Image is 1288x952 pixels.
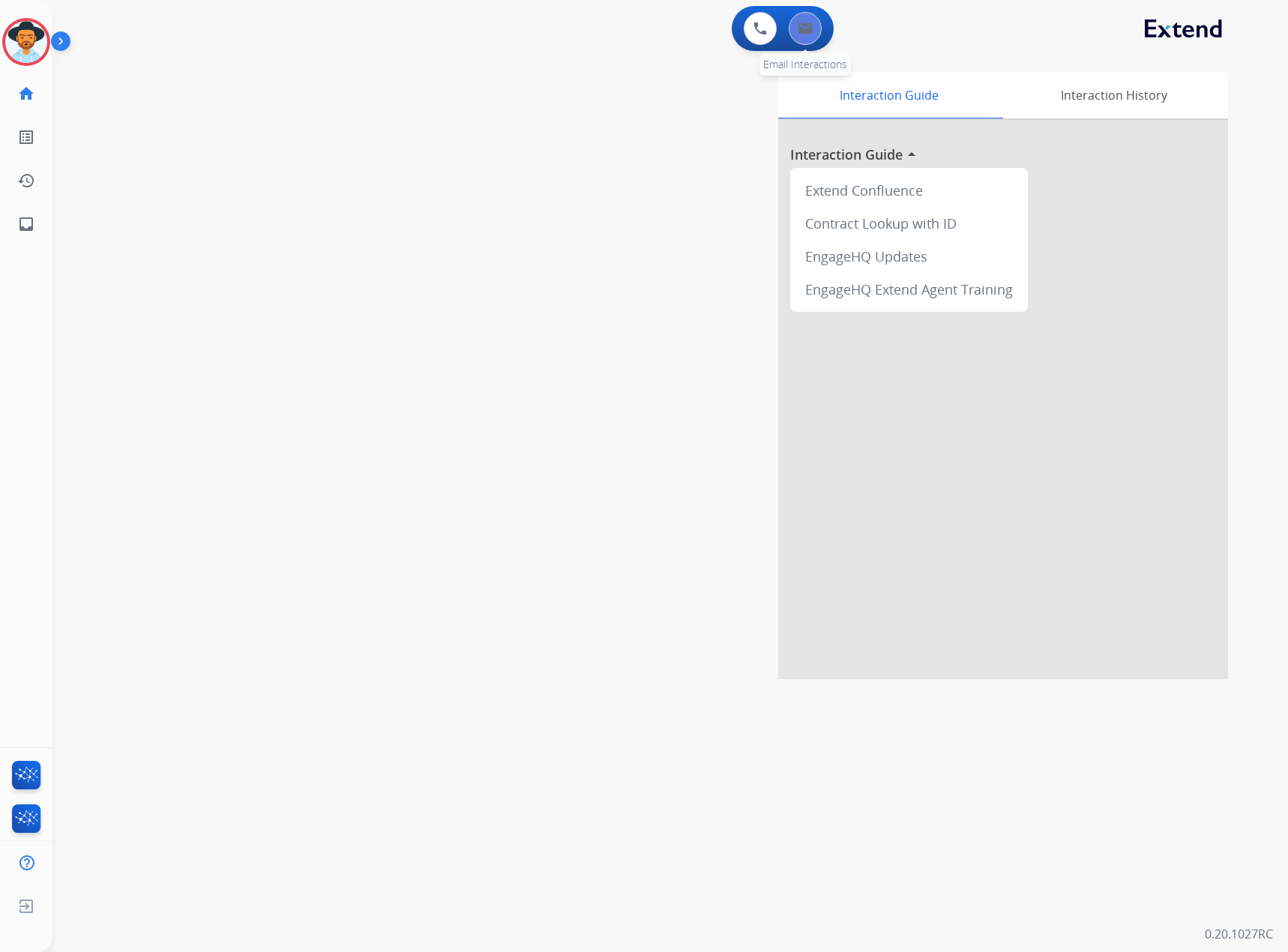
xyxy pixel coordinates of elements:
mat-icon: home [17,85,35,103]
mat-icon: list_alt [17,128,35,146]
div: Interaction Guide [778,72,999,118]
div: Contract Lookup with ID [796,207,1022,240]
mat-icon: history [17,172,35,190]
mat-icon: inbox [17,215,35,233]
div: Interaction History [999,72,1228,118]
span: Email Interactions [763,57,847,71]
div: EngageHQ Extend Agent Training [796,273,1022,306]
p: 0.20.1027RC [1205,925,1273,943]
img: avatar [5,21,47,63]
div: EngageHQ Updates [796,240,1022,273]
div: Extend Confluence [796,174,1022,207]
